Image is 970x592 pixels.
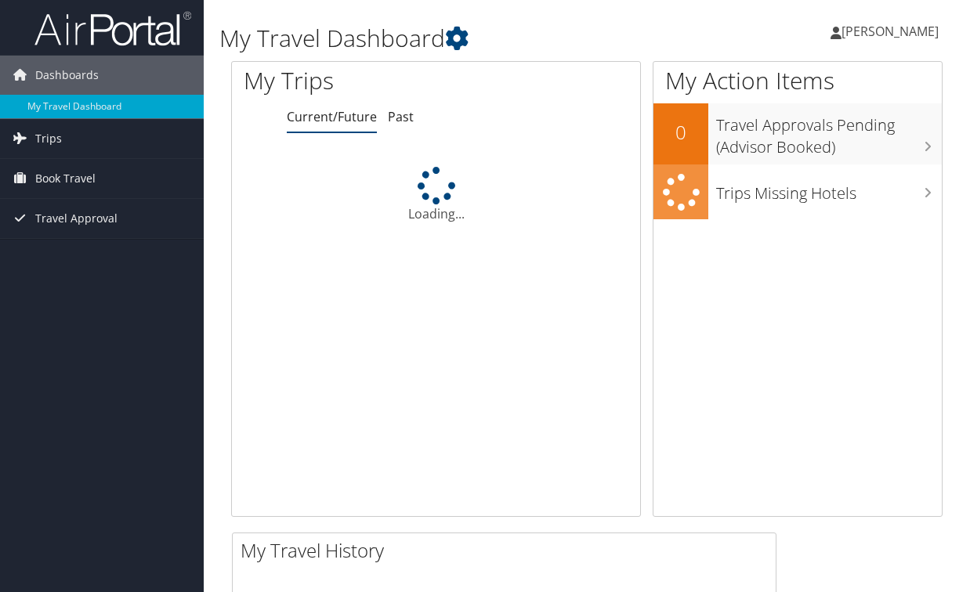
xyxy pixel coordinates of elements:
span: Book Travel [35,159,96,198]
a: Trips Missing Hotels [653,164,942,220]
div: Loading... [232,167,640,223]
a: [PERSON_NAME] [831,8,954,55]
span: Trips [35,119,62,158]
a: Past [388,108,414,125]
a: Current/Future [287,108,377,125]
h1: My Action Items [653,64,942,97]
span: Travel Approval [35,199,118,238]
span: [PERSON_NAME] [842,23,939,40]
a: 0Travel Approvals Pending (Advisor Booked) [653,103,942,164]
img: airportal-logo.png [34,10,191,47]
h2: My Travel History [241,537,776,564]
h1: My Trips [244,64,458,97]
h2: 0 [653,119,708,146]
h3: Travel Approvals Pending (Advisor Booked) [716,106,942,158]
h3: Trips Missing Hotels [716,175,942,204]
h1: My Travel Dashboard [219,22,709,55]
span: Dashboards [35,56,99,95]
